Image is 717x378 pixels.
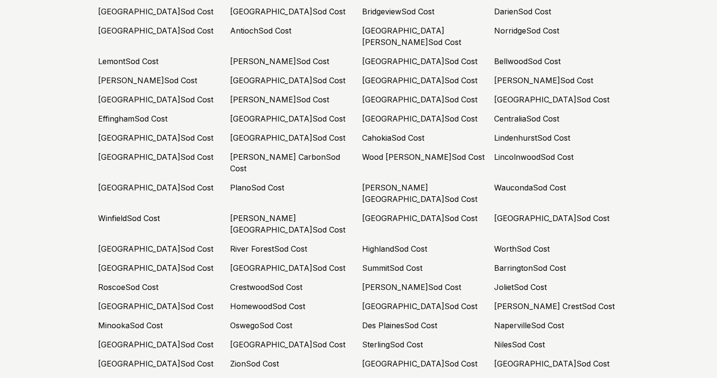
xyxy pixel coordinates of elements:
[99,95,214,104] a: [GEOGRAPHIC_DATA]Sod Cost
[495,340,545,349] a: NilesSod Cost
[495,56,561,66] a: BellwoodSod Cost
[99,26,214,35] a: [GEOGRAPHIC_DATA]Sod Cost
[231,56,330,66] a: [PERSON_NAME]Sod Cost
[495,26,560,35] a: NorridgeSod Cost
[99,244,214,254] a: [GEOGRAPHIC_DATA]Sod Cost
[99,301,214,311] a: [GEOGRAPHIC_DATA]Sod Cost
[363,301,478,311] a: [GEOGRAPHIC_DATA]Sod Cost
[363,133,425,143] a: CahokiaSod Cost
[363,56,478,66] a: [GEOGRAPHIC_DATA]Sod Cost
[363,244,428,254] a: HighlandSod Cost
[363,7,435,16] a: BridgeviewSod Cost
[363,263,423,273] a: SummitSod Cost
[231,152,341,173] a: [PERSON_NAME] CarbonSod Cost
[363,76,478,85] a: [GEOGRAPHIC_DATA]Sod Cost
[99,282,159,292] a: RoscoeSod Cost
[99,263,214,273] a: [GEOGRAPHIC_DATA]Sod Cost
[99,76,198,85] a: [PERSON_NAME]Sod Cost
[99,114,168,123] a: EffinghamSod Cost
[363,282,462,292] a: [PERSON_NAME]Sod Cost
[99,359,214,368] a: [GEOGRAPHIC_DATA]Sod Cost
[363,340,423,349] a: SterlingSod Cost
[495,359,610,368] a: [GEOGRAPHIC_DATA]Sod Cost
[231,183,285,192] a: PlanoSod Cost
[231,76,346,85] a: [GEOGRAPHIC_DATA]Sod Cost
[231,7,346,16] a: [GEOGRAPHIC_DATA]Sod Cost
[363,213,478,223] a: [GEOGRAPHIC_DATA]Sod Cost
[363,359,478,368] a: [GEOGRAPHIC_DATA]Sod Cost
[363,114,478,123] a: [GEOGRAPHIC_DATA]Sod Cost
[495,213,610,223] a: [GEOGRAPHIC_DATA]Sod Cost
[231,340,346,349] a: [GEOGRAPHIC_DATA]Sod Cost
[231,263,346,273] a: [GEOGRAPHIC_DATA]Sod Cost
[363,152,485,162] a: Wood [PERSON_NAME]Sod Cost
[99,213,160,223] a: WinfieldSod Cost
[495,282,547,292] a: JolietSod Cost
[99,340,214,349] a: [GEOGRAPHIC_DATA]Sod Cost
[231,95,330,104] a: [PERSON_NAME]Sod Cost
[495,301,615,311] a: [PERSON_NAME] CrestSod Cost
[231,133,346,143] a: [GEOGRAPHIC_DATA]Sod Cost
[99,56,159,66] a: LemontSod Cost
[495,95,610,104] a: [GEOGRAPHIC_DATA]Sod Cost
[231,244,308,254] a: River ForestSod Cost
[495,183,566,192] a: WaucondaSod Cost
[495,7,552,16] a: DarienSod Cost
[99,183,214,192] a: [GEOGRAPHIC_DATA]Sod Cost
[363,321,438,330] a: Des PlainesSod Cost
[99,133,214,143] a: [GEOGRAPHIC_DATA]Sod Cost
[495,133,571,143] a: LindenhurstSod Cost
[363,95,478,104] a: [GEOGRAPHIC_DATA]Sod Cost
[231,301,306,311] a: HomewoodSod Cost
[495,263,566,273] a: BarringtonSod Cost
[363,26,462,47] a: [GEOGRAPHIC_DATA][PERSON_NAME]Sod Cost
[363,183,478,204] a: [PERSON_NAME][GEOGRAPHIC_DATA]Sod Cost
[99,321,163,330] a: MinookaSod Cost
[495,321,564,330] a: NapervilleSod Cost
[495,244,550,254] a: WorthSod Cost
[231,359,279,368] a: ZionSod Cost
[231,26,292,35] a: AntiochSod Cost
[99,7,214,16] a: [GEOGRAPHIC_DATA]Sod Cost
[231,282,303,292] a: CrestwoodSod Cost
[495,152,574,162] a: LincolnwoodSod Cost
[495,114,560,123] a: CentraliaSod Cost
[231,213,346,234] a: [PERSON_NAME][GEOGRAPHIC_DATA]Sod Cost
[495,76,594,85] a: [PERSON_NAME]Sod Cost
[231,114,346,123] a: [GEOGRAPHIC_DATA]Sod Cost
[231,321,293,330] a: OswegoSod Cost
[99,152,214,162] a: [GEOGRAPHIC_DATA]Sod Cost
